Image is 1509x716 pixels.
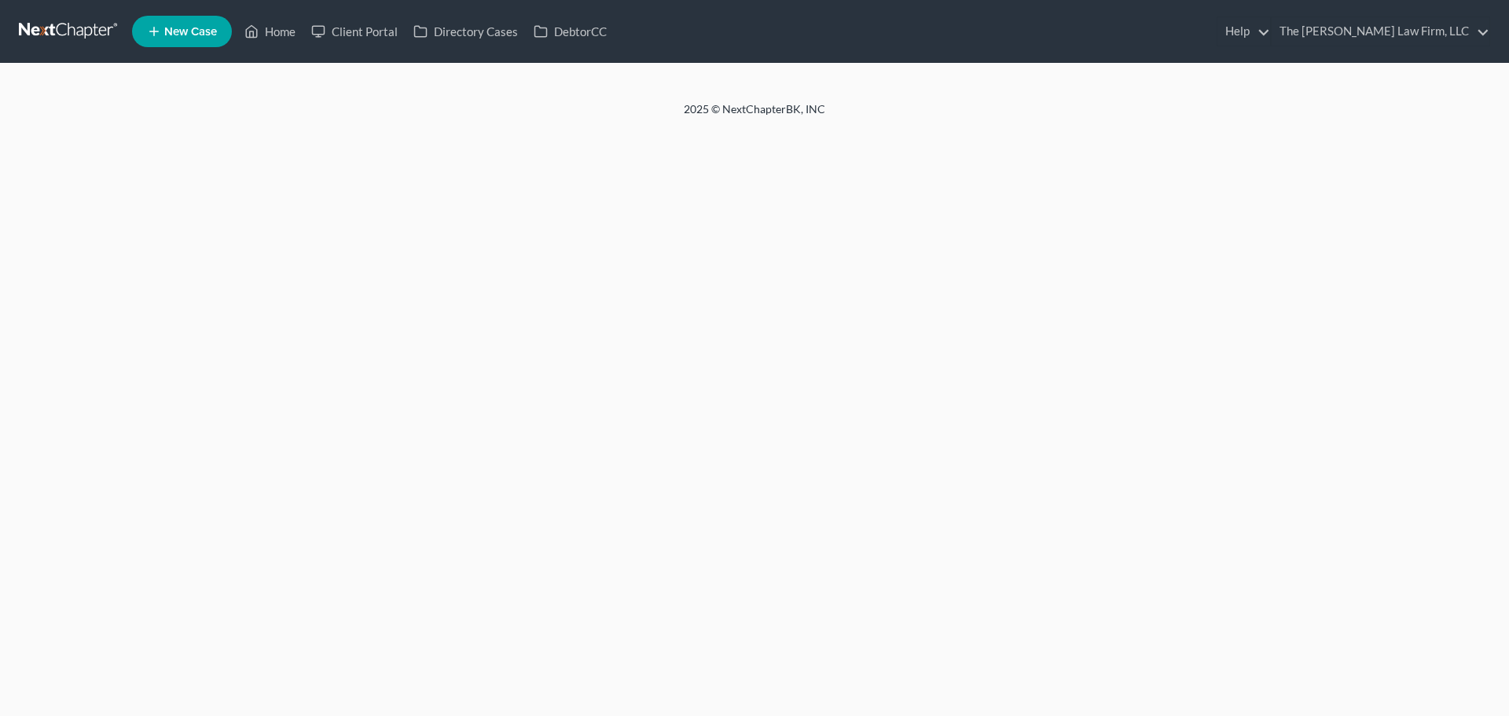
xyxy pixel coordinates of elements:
div: 2025 © NextChapterBK, INC [307,101,1202,130]
a: The [PERSON_NAME] Law Firm, LLC [1272,17,1489,46]
a: Home [237,17,303,46]
a: DebtorCC [526,17,615,46]
a: Directory Cases [406,17,526,46]
a: Client Portal [303,17,406,46]
new-legal-case-button: New Case [132,16,232,47]
a: Help [1217,17,1270,46]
